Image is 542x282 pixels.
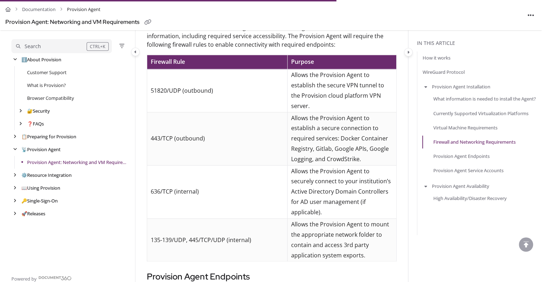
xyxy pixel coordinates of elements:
[11,198,19,204] div: arrow
[27,159,128,166] a: Provision Agent: Networking and VM Requirements
[21,172,27,178] span: ⚙️
[118,42,126,50] button: Filter
[423,182,429,190] button: arrow
[27,82,66,89] a: What is Provision?
[27,94,74,102] a: Browser Compatibility
[17,108,24,114] div: arrow
[11,275,37,282] span: Powered by
[38,276,72,280] img: Document360
[433,124,497,131] a: Virtual Machine Requirements
[432,183,489,190] a: Provision Agent Availability
[21,171,72,179] a: Resource Integration
[17,121,24,127] div: arrow
[21,210,27,217] span: 🚀
[21,146,27,153] span: 📡
[87,42,109,51] div: CTRL+K
[21,185,27,191] span: 📖
[11,146,19,153] div: arrow
[423,68,465,76] a: WireGuard Protocol
[151,186,284,197] p: 636/TCP (internal)
[11,185,19,191] div: arrow
[11,133,19,140] div: arrow
[11,172,19,179] div: arrow
[27,120,44,127] a: FAQs
[21,210,45,217] a: Releases
[151,58,185,66] span: Firewall Rule
[147,23,396,49] p: Please refer to the above networking and architecture diagram for connection and data flow inform...
[433,138,516,145] a: Firewall and Networking Requirements
[21,197,58,204] a: Single-Sign-On
[291,166,392,217] p: Allows the Provision Agent to securely connect to your institution’s Active Directory Domain Cont...
[21,56,61,63] a: About Provision
[21,198,27,204] span: 🔑
[404,48,413,56] button: Category toggle
[67,4,100,15] span: Provision Agent
[432,83,490,90] a: Provision Agent Installation
[151,235,284,245] p: 135-139/UDP, 445/TCP/UDP (internal)
[11,273,72,282] a: Powered by Document360 - opens in a new tab
[5,17,139,27] div: Provision Agent: Networking and VM Requirements
[27,108,33,114] span: 🔐
[519,237,533,252] div: scroll to top
[433,95,536,102] a: What information is needed to install the Agent?
[21,56,27,63] span: ℹ️
[27,69,67,76] a: Customer Support
[21,146,61,153] a: Provision Agent
[433,167,504,174] a: Provision Agent Service Accounts
[131,47,140,56] button: Category toggle
[21,133,27,140] span: 📋
[151,86,284,96] p: 51820/UDP (outbound)
[433,195,507,202] a: High Availability/Disaster Recovery
[11,39,112,53] button: Search
[11,210,19,217] div: arrow
[22,4,56,15] a: Documentation
[142,17,154,28] button: Copy link of
[291,113,392,164] p: Allows the Provision Agent to establish a secure connection to required services: Docker Containe...
[21,184,60,191] a: Using Provision
[11,56,19,63] div: arrow
[27,121,33,127] span: ❓
[21,133,76,140] a: Preparing for Provision
[291,70,392,111] p: Allows the Provision Agent to establish the secure VPN tunnel to the Provision cloud platform VPN...
[291,58,314,66] span: Purpose
[291,219,392,260] p: Allows the Provision Agent to mount the appropriate network folder to contain and access 3rd part...
[525,9,537,21] button: Article more options
[27,107,50,114] a: Security
[433,153,490,160] a: Provision Agent Endpoints
[151,133,284,144] p: 443/TCP (outbound)
[25,42,41,50] div: Search
[433,109,528,117] a: Currently Supported Virtualization Platforms
[5,4,11,15] a: Home
[417,39,539,47] div: In this article
[423,83,429,91] button: arrow
[423,54,450,61] a: How it works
